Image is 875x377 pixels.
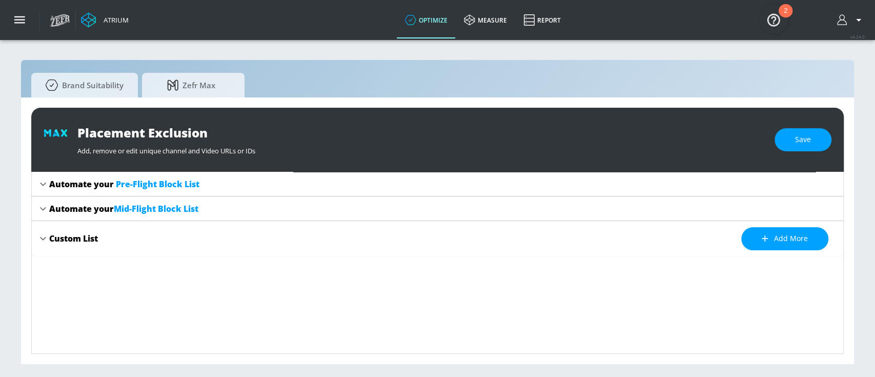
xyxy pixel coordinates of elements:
[49,203,198,214] div: Automate your
[397,2,456,38] a: optimize
[850,34,865,39] span: v 4.24.0
[49,178,199,190] div: Automate your
[795,133,811,146] span: Save
[116,178,199,190] span: Pre-Flight Block List
[114,203,198,214] span: Mid-Flight Block List
[32,221,843,256] div: Custom ListAdd more
[152,73,230,97] span: Zefr Max
[77,124,764,141] div: Placement Exclusion
[784,11,787,24] div: 2
[81,12,129,28] a: Atrium
[42,73,124,97] span: Brand Suitability
[32,172,843,196] div: Automate your Pre-Flight Block List
[32,196,843,221] div: Automate yourMid-Flight Block List
[775,128,831,151] button: Save
[515,2,569,38] a: Report
[741,227,828,250] button: Add more
[456,2,515,38] a: measure
[759,5,788,34] button: Open Resource Center, 2 new notifications
[49,233,98,244] div: Custom List
[762,232,808,245] span: Add more
[77,141,764,155] div: Add, remove or edit unique channel and Video URLs or IDs
[99,15,129,25] div: Atrium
